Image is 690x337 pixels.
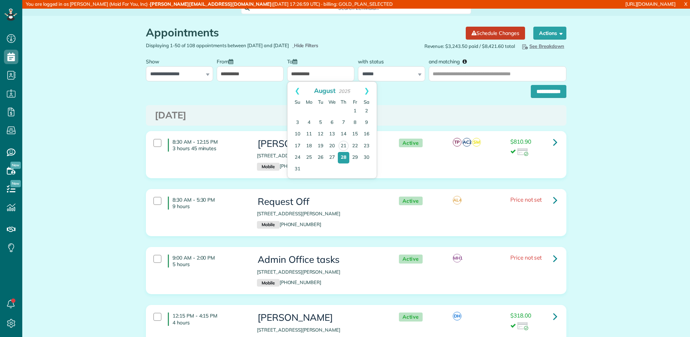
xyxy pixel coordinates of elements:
h4: 9:00 AM - 2:00 PM [168,255,246,268]
h3: [PERSON_NAME] [257,313,384,323]
span: Active [399,255,423,264]
a: 1 [349,105,361,117]
span: Wednesday [328,99,336,105]
a: 31 [292,163,303,175]
a: Prev [287,82,307,100]
span: DH [453,312,461,320]
p: [STREET_ADDRESS][PERSON_NAME] [257,327,384,333]
small: Mobile [257,163,279,171]
span: AC2 [463,138,471,147]
h3: [DATE] [155,110,557,121]
h1: Appointments [146,27,460,39]
a: 10 [292,129,303,140]
span: Price not set [510,196,542,203]
p: 3 hours 45 minutes [172,145,246,152]
span: Saturday [364,99,369,105]
a: 28 [338,152,349,163]
span: Revenue: $3,243.50 paid / $8,421.60 total [424,43,515,50]
span: Hide Filters [294,42,319,49]
a: 21 [339,141,349,151]
a: 4 [303,117,315,129]
a: 12 [315,129,326,140]
a: 14 [338,129,349,140]
label: and matching [429,54,472,68]
div: Displaying 1-50 of 108 appointments between [DATE] and [DATE] [141,42,356,49]
button: See Breakdown [519,42,566,50]
span: Thursday [341,99,346,105]
h3: Request Off [257,197,384,207]
p: 4 hours [172,319,246,326]
label: To [287,54,301,68]
h4: 8:30 AM - 5:30 PM [168,197,246,210]
a: 5 [315,117,326,129]
a: 24 [292,152,303,163]
a: 7 [338,117,349,129]
span: MH1 [453,254,461,262]
a: 9 [361,117,372,129]
small: Mobile [257,279,279,287]
span: Monday [306,99,312,105]
a: 29 [349,152,361,163]
a: Mobile[PHONE_NUMBER] [257,279,321,285]
span: Price not set [510,254,542,261]
a: 6 [326,117,338,129]
span: New [10,180,21,187]
h3: Admin Office tasks [257,255,384,265]
a: 19 [315,140,326,152]
span: Friday [353,99,357,105]
a: 15 [349,129,361,140]
a: 27 [326,152,338,163]
h4: 12:15 PM - 4:15 PM [168,313,246,325]
a: 2 [361,105,372,117]
span: SM [472,138,481,147]
span: 2025 [339,88,350,94]
a: Mobile[PHONE_NUMBER] [257,221,321,227]
small: Mobile [257,221,279,229]
span: Active [399,197,423,206]
a: Next [357,82,377,100]
p: [STREET_ADDRESS][PERSON_NAME] [257,269,384,275]
a: 30 [361,152,372,163]
span: Sunday [295,99,300,105]
a: 26 [315,152,326,163]
strong: [PERSON_NAME][EMAIL_ADDRESS][DOMAIN_NAME] [150,1,272,7]
span: New [10,162,21,169]
a: Mobile[PHONE_NUMBER] [257,163,321,169]
a: 20 [326,140,338,152]
a: 17 [292,140,303,152]
a: [URL][DOMAIN_NAME] [625,1,676,7]
a: 16 [361,129,372,140]
a: Schedule Changes [466,27,525,40]
span: Active [399,139,423,148]
p: 9 hours [172,203,246,210]
span: August [314,86,336,94]
a: 23 [361,140,372,152]
label: From [217,54,237,68]
img: icon_credit_card_success-27c2c4fc500a7f1a58a13ef14842cb958d03041fefb464fd2e53c949a5770e83.png [517,148,528,156]
a: Hide Filters [293,42,319,48]
span: Active [399,313,423,322]
h4: 8:30 AM - 12:15 PM [168,139,246,152]
a: 8 [349,117,361,129]
a: 3 [292,117,303,129]
p: [STREET_ADDRESS] [257,152,384,159]
a: 18 [303,140,315,152]
span: See Breakdown [521,43,564,49]
span: AL4 [453,196,461,205]
button: Actions [533,27,566,40]
a: 25 [303,152,315,163]
a: 11 [303,129,315,140]
img: icon_credit_card_success-27c2c4fc500a7f1a58a13ef14842cb958d03041fefb464fd2e53c949a5770e83.png [517,322,528,330]
span: $318.00 [510,312,531,319]
h3: [PERSON_NAME] [257,139,384,149]
span: TP [453,138,461,147]
p: [STREET_ADDRESS][PERSON_NAME] [257,210,384,217]
span: $810.90 [510,138,531,145]
span: Tuesday [318,99,323,105]
p: 5 hours [172,261,246,268]
a: 13 [326,129,338,140]
a: 22 [349,140,361,152]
